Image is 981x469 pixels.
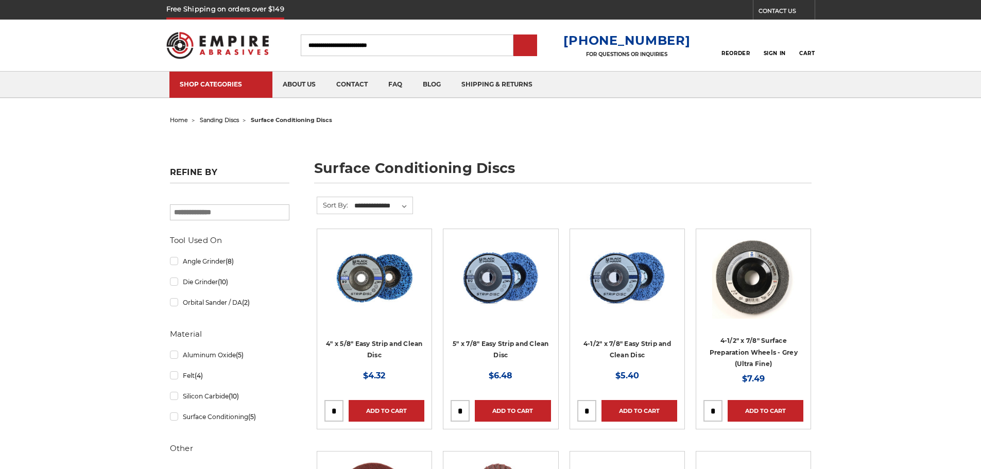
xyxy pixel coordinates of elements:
[363,371,385,380] span: $4.32
[721,34,750,56] a: Reorder
[412,72,451,98] a: blog
[170,293,289,311] a: Orbital Sander / DA(2)
[236,351,244,359] span: (5)
[170,234,289,247] h5: Tool Used On
[229,392,239,400] span: (10)
[459,236,542,319] img: blue clean and strip disc
[248,413,256,421] span: (5)
[563,51,690,58] p: FOR QUESTIONS OR INQUIRIES
[170,273,289,291] a: Die Grinder(10)
[728,400,803,422] a: Add to Cart
[583,236,672,319] img: 4-1/2" x 7/8" Easy Strip and Clean Disc
[218,278,228,286] span: (10)
[712,236,795,319] img: Gray Surface Prep Disc
[170,387,289,405] a: Silicon Carbide(10)
[563,33,690,48] a: [PHONE_NUMBER]
[577,236,677,336] a: 4-1/2" x 7/8" Easy Strip and Clean Disc
[326,340,423,359] a: 4" x 5/8" Easy Strip and Clean Disc
[515,36,536,56] input: Submit
[759,5,815,20] a: CONTACT US
[799,34,815,57] a: Cart
[170,442,289,455] h5: Other
[314,161,812,183] h1: surface conditioning discs
[170,367,289,385] a: Felt(4)
[170,408,289,426] a: Surface Conditioning(5)
[170,116,188,124] a: home
[226,257,234,265] span: (8)
[200,116,239,124] a: sanding discs
[615,371,639,380] span: $5.40
[451,72,543,98] a: shipping & returns
[378,72,412,98] a: faq
[242,299,250,306] span: (2)
[353,198,412,214] select: Sort By:
[451,236,550,336] a: blue clean and strip disc
[583,340,671,359] a: 4-1/2" x 7/8" Easy Strip and Clean Disc
[195,372,203,379] span: (4)
[764,50,786,57] span: Sign In
[170,346,289,364] a: Aluminum Oxide(5)
[349,400,424,422] a: Add to Cart
[799,50,815,57] span: Cart
[180,80,262,88] div: SHOP CATEGORIES
[601,400,677,422] a: Add to Cart
[324,236,424,336] a: 4" x 5/8" easy strip and clean discs
[475,400,550,422] a: Add to Cart
[317,197,348,213] label: Sort By:
[251,116,332,124] span: surface conditioning discs
[326,72,378,98] a: contact
[170,328,289,340] h5: Material
[166,25,269,65] img: Empire Abrasives
[489,371,512,380] span: $6.48
[710,337,798,368] a: 4-1/2" x 7/8" Surface Preparation Wheels - Grey (Ultra Fine)
[721,50,750,57] span: Reorder
[170,167,289,183] h5: Refine by
[453,340,549,359] a: 5" x 7/8" Easy Strip and Clean Disc
[742,374,765,384] span: $7.49
[170,252,289,270] a: Angle Grinder(8)
[703,236,803,336] a: Gray Surface Prep Disc
[272,72,326,98] a: about us
[333,236,416,319] img: 4" x 5/8" easy strip and clean discs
